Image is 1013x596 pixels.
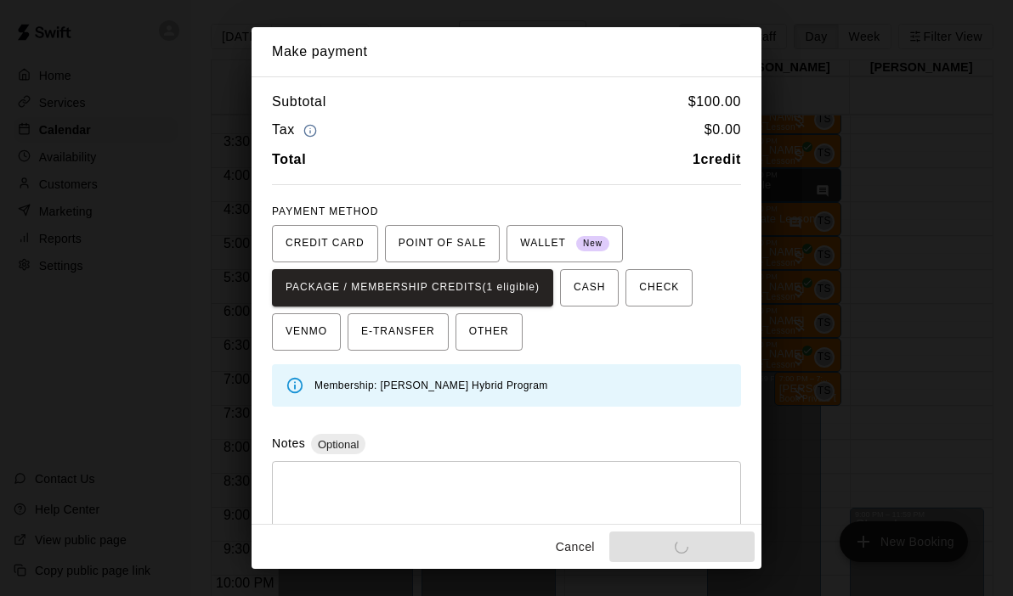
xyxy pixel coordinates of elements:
[272,225,378,262] button: CREDIT CARD
[272,91,326,113] h6: Subtotal
[693,152,741,166] b: 1 credit
[574,274,605,301] span: CASH
[272,205,378,217] span: PAYMENT METHOD
[625,269,693,306] button: CHECK
[272,119,321,142] h6: Tax
[286,318,327,346] span: VENMO
[361,318,435,346] span: E-TRANSFER
[506,225,623,262] button: WALLET New
[639,274,679,301] span: CHECK
[348,313,449,351] button: E-TRANSFER
[456,313,523,351] button: OTHER
[286,230,365,257] span: CREDIT CARD
[399,230,486,257] span: POINT OF SALE
[576,233,609,256] span: New
[520,230,609,257] span: WALLET
[272,152,306,166] b: Total
[272,313,341,351] button: VENMO
[560,269,619,306] button: CASH
[688,91,741,113] h6: $ 100.00
[705,119,741,142] h6: $ 0.00
[272,436,305,450] label: Notes
[272,269,553,306] button: PACKAGE / MEMBERSHIP CREDITS(1 eligible)
[548,531,603,563] button: Cancel
[314,380,548,391] span: Membership: [PERSON_NAME] Hybrid Program
[385,225,500,262] button: POINT OF SALE
[252,27,761,76] h2: Make payment
[469,318,509,346] span: OTHER
[311,438,365,451] span: Optional
[286,274,540,301] span: PACKAGE / MEMBERSHIP CREDITS (1 eligible)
